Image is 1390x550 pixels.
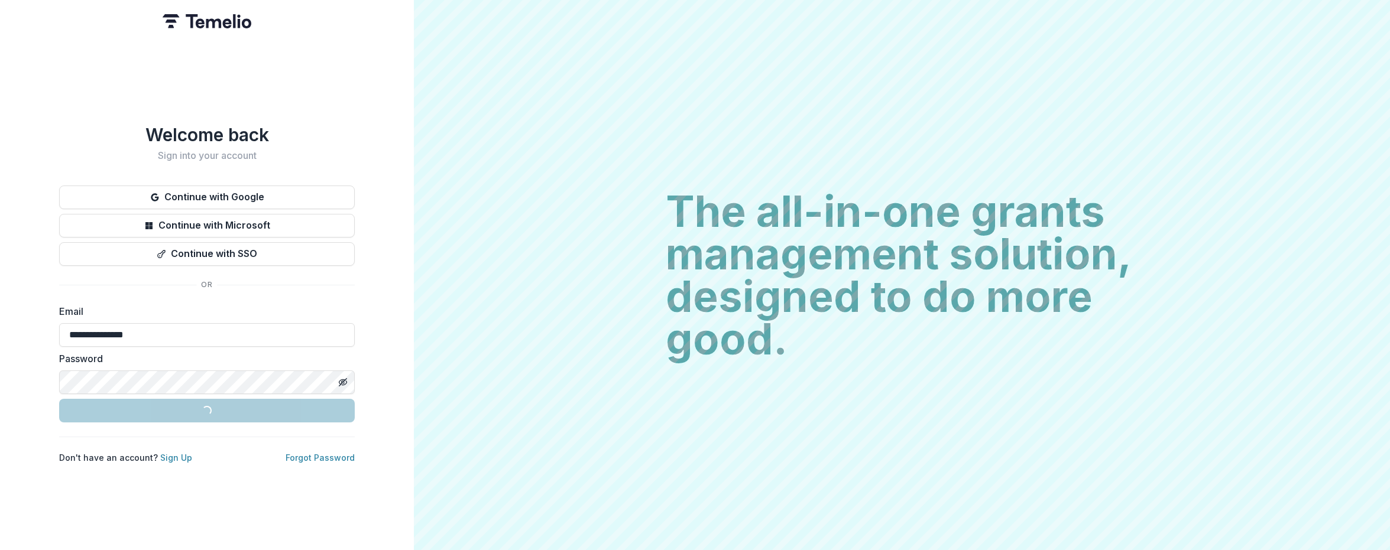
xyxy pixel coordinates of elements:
a: Sign Up [160,453,192,463]
button: Continue with Microsoft [59,214,355,237]
img: Temelio [163,14,251,28]
a: Forgot Password [286,453,355,463]
label: Email [59,304,348,318]
button: Continue with Google [59,185,355,209]
p: Don't have an account? [59,451,192,464]
h1: Welcome back [59,124,355,145]
label: Password [59,352,348,366]
button: Continue with SSO [59,242,355,266]
h2: Sign into your account [59,150,355,161]
button: Toggle password visibility [333,373,352,392]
